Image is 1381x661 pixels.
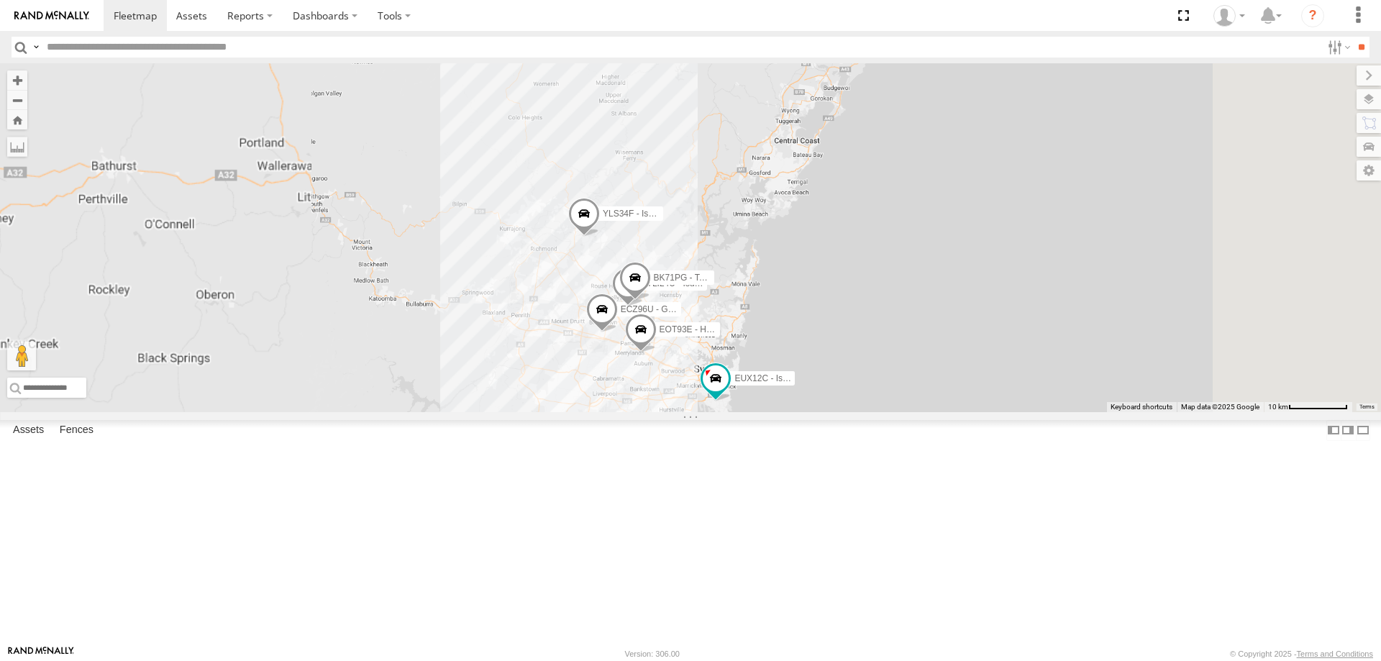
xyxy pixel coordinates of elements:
img: rand-logo.svg [14,11,89,21]
label: Fences [53,420,101,440]
span: 10 km [1268,403,1288,411]
div: © Copyright 2025 - [1230,649,1373,658]
a: Terms (opens in new tab) [1359,404,1375,410]
button: Map Scale: 10 km per 79 pixels [1264,402,1352,412]
label: Map Settings [1357,160,1381,181]
span: EUX12C - Isuzu DMAX [734,373,824,383]
button: Zoom Home [7,110,27,129]
span: BK71PG - Toyota Hiace [654,273,745,283]
button: Zoom in [7,70,27,90]
label: Search Query [30,37,42,58]
label: Search Filter Options [1322,37,1353,58]
label: Hide Summary Table [1356,420,1370,441]
a: Terms and Conditions [1297,649,1373,658]
button: Keyboard shortcuts [1111,402,1172,412]
span: ECZ96U - Great Wall [621,304,702,314]
a: Visit our Website [8,647,74,661]
button: Zoom out [7,90,27,110]
label: Dock Summary Table to the Right [1341,420,1355,441]
span: Map data ©2025 Google [1181,403,1259,411]
span: EOT93E - HiAce [660,324,724,334]
span: YLS34F - Isuzu DMAX [603,209,690,219]
button: Drag Pegman onto the map to open Street View [7,342,36,370]
label: Measure [7,137,27,157]
i: ? [1301,4,1324,27]
label: Dock Summary Table to the Left [1326,420,1341,441]
div: Tom Tozer [1208,5,1250,27]
div: Version: 306.00 [625,649,680,658]
label: Assets [6,420,51,440]
span: YLI24U - Isuzu D-MAX [647,278,734,288]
